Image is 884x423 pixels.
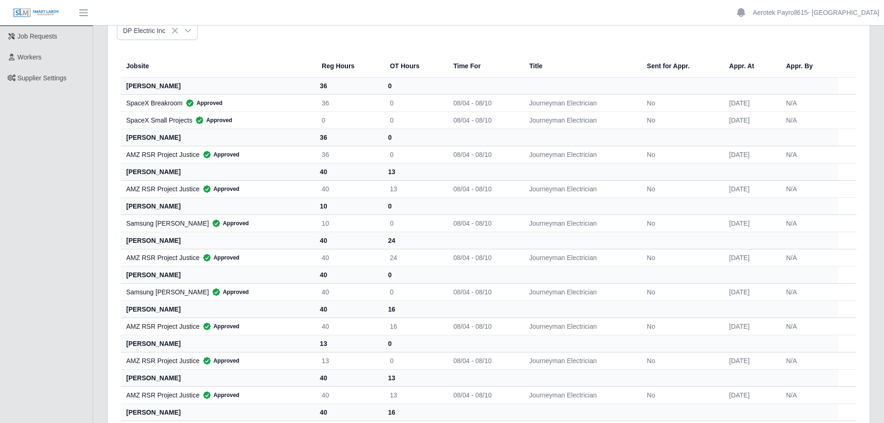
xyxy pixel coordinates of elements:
td: [DATE] [722,283,779,300]
span: Approved [200,390,239,400]
td: 40 [314,180,382,197]
th: Appr. By [779,55,838,78]
th: 16 [382,300,446,318]
td: N/A [779,283,838,300]
td: No [639,215,722,232]
td: [DATE] [722,146,779,163]
th: Jobsite [121,55,314,78]
td: [DATE] [722,215,779,232]
td: No [639,146,722,163]
td: 40 [314,318,382,335]
span: Approved [200,356,239,365]
th: OT Hours [382,55,446,78]
td: N/A [779,111,838,129]
td: Journeyman Electrician [522,352,640,369]
td: [DATE] [722,111,779,129]
td: 16 [382,318,446,335]
td: [DATE] [722,249,779,266]
span: Approved [209,287,249,297]
img: SLM Logo [13,8,59,18]
td: 0 [382,94,446,111]
td: 08/04 - 08/10 [446,249,522,266]
td: 13 [382,386,446,403]
td: 0 [382,111,446,129]
th: [PERSON_NAME] [121,163,314,180]
th: Sent for Appr. [639,55,722,78]
span: Approved [192,116,232,125]
td: 0 [382,146,446,163]
td: [DATE] [722,180,779,197]
td: Journeyman Electrician [522,180,640,197]
th: Appr. At [722,55,779,78]
th: [PERSON_NAME] [121,335,314,352]
td: N/A [779,94,838,111]
td: N/A [779,352,838,369]
td: No [639,180,722,197]
td: 0 [382,215,446,232]
th: 10 [314,197,382,215]
th: 40 [314,403,382,421]
span: Workers [18,53,42,61]
td: 08/04 - 08/10 [446,318,522,335]
div: Samsung [PERSON_NAME] [126,219,307,228]
td: 08/04 - 08/10 [446,94,522,111]
td: Journeyman Electrician [522,215,640,232]
div: AMZ RSR Project Justice [126,184,307,194]
td: N/A [779,249,838,266]
td: Journeyman Electrician [522,249,640,266]
th: 40 [314,369,382,386]
td: 0 [382,283,446,300]
th: 13 [314,335,382,352]
th: 40 [314,300,382,318]
td: 40 [314,249,382,266]
td: Journeyman Electrician [522,146,640,163]
td: 08/04 - 08/10 [446,352,522,369]
td: No [639,94,722,111]
td: N/A [779,215,838,232]
td: 40 [314,386,382,403]
th: 16 [382,403,446,421]
td: No [639,111,722,129]
td: 13 [314,352,382,369]
span: Approved [200,184,239,194]
td: 08/04 - 08/10 [446,146,522,163]
td: 24 [382,249,446,266]
td: 40 [314,283,382,300]
td: [DATE] [722,386,779,403]
span: Approved [200,322,239,331]
td: N/A [779,318,838,335]
td: 36 [314,146,382,163]
td: [DATE] [722,318,779,335]
th: 0 [382,77,446,94]
th: 36 [314,77,382,94]
td: No [639,318,722,335]
div: AMZ RSR Project Justice [126,322,307,331]
th: [PERSON_NAME] [121,197,314,215]
td: 0 [314,111,382,129]
th: 13 [382,369,446,386]
td: 13 [382,180,446,197]
span: DP Electric Inc [117,22,179,39]
span: Approved [200,150,239,159]
th: 40 [314,266,382,283]
th: Reg Hours [314,55,382,78]
th: [PERSON_NAME] [121,232,314,249]
td: Journeyman Electrician [522,386,640,403]
th: 40 [314,163,382,180]
th: [PERSON_NAME] [121,129,314,146]
td: 08/04 - 08/10 [446,386,522,403]
div: AMZ RSR Project Justice [126,356,307,365]
div: Samsung [PERSON_NAME] [126,287,307,297]
th: 0 [382,197,446,215]
td: Journeyman Electrician [522,283,640,300]
td: Journeyman Electrician [522,318,640,335]
td: N/A [779,386,838,403]
th: [PERSON_NAME] [121,266,314,283]
td: No [639,352,722,369]
td: 10 [314,215,382,232]
span: Approved [182,98,222,108]
th: 24 [382,232,446,249]
td: 08/04 - 08/10 [446,283,522,300]
td: N/A [779,180,838,197]
div: SpaceX Breakroom [126,98,307,108]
